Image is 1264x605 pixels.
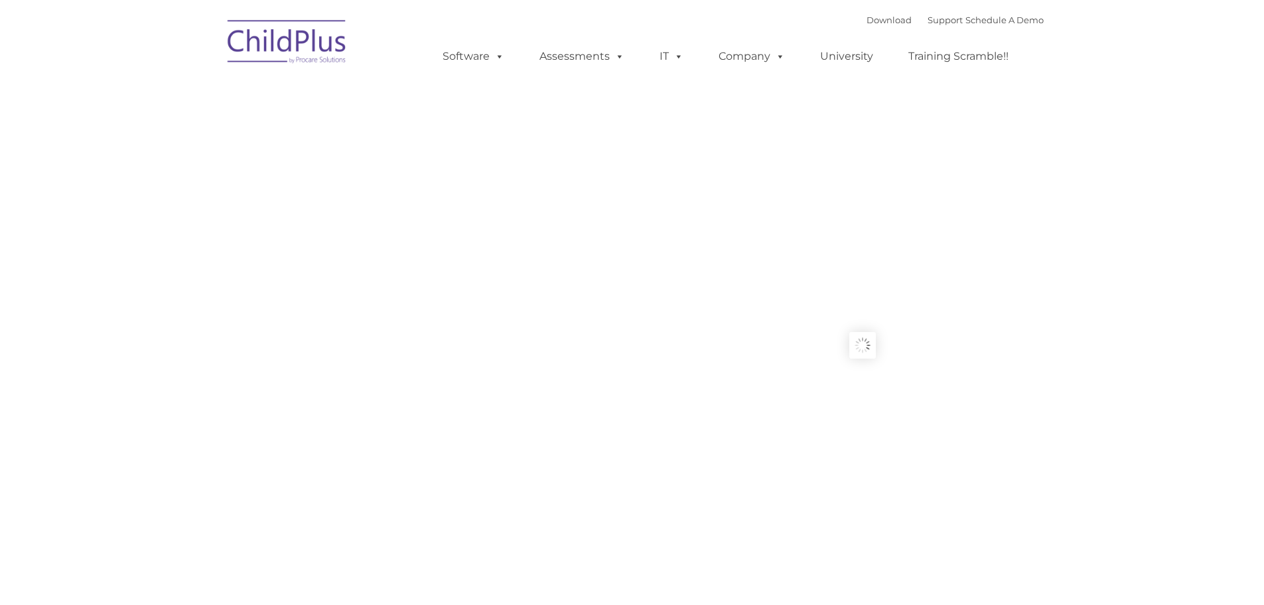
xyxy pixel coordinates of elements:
a: Training Scramble!! [895,43,1022,70]
a: Download [867,15,912,25]
a: Company [705,43,798,70]
a: University [807,43,886,70]
font: | [867,15,1044,25]
a: IT [646,43,697,70]
a: Software [429,43,518,70]
img: ChildPlus by Procare Solutions [221,11,354,77]
a: Assessments [526,43,638,70]
a: Support [928,15,963,25]
a: Schedule A Demo [965,15,1044,25]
